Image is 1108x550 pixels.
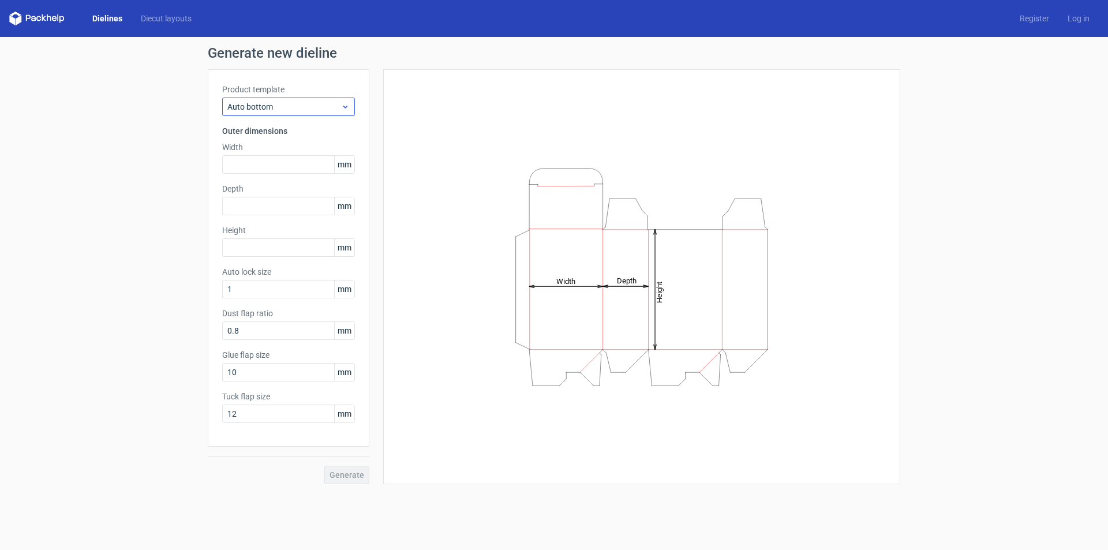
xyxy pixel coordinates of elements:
[1010,13,1058,24] a: Register
[227,101,341,113] span: Auto bottom
[222,183,355,194] label: Depth
[556,276,575,285] tspan: Width
[222,266,355,278] label: Auto lock size
[222,391,355,402] label: Tuck flap size
[334,405,354,422] span: mm
[222,125,355,137] h3: Outer dimensions
[334,239,354,256] span: mm
[655,281,664,302] tspan: Height
[334,197,354,215] span: mm
[334,322,354,339] span: mm
[222,141,355,153] label: Width
[334,364,354,381] span: mm
[132,13,201,24] a: Diecut layouts
[83,13,132,24] a: Dielines
[222,308,355,319] label: Dust flap ratio
[222,84,355,95] label: Product template
[222,349,355,361] label: Glue flap size
[334,156,354,173] span: mm
[222,225,355,236] label: Height
[1058,13,1099,24] a: Log in
[208,46,900,60] h1: Generate new dieline
[334,280,354,298] span: mm
[617,276,637,285] tspan: Depth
